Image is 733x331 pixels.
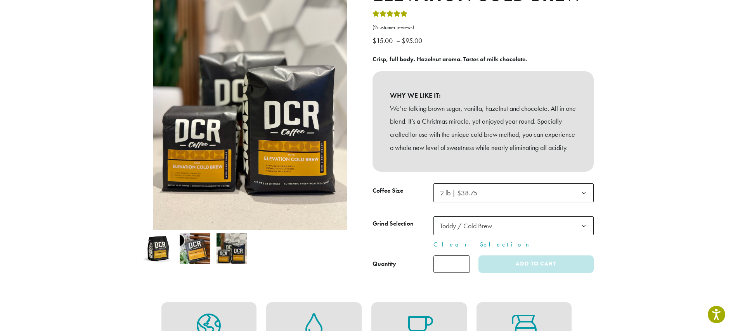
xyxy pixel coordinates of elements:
a: Clear Selection [433,240,594,249]
span: $ [402,36,405,45]
p: We’re talking brown sugar, vanilla, hazelnut and chocolate. All in one blend. It’s a Christmas mi... [390,102,576,154]
label: Grind Selection [373,218,433,229]
bdi: 95.00 [402,36,424,45]
bdi: 15.00 [373,36,395,45]
div: Quantity [373,259,396,269]
img: Elevation Cold Brew - Image 3 [217,233,247,264]
span: 2 lb | $38.75 [437,185,485,200]
label: Coffee Size [373,185,433,197]
span: Toddy / Cold Brew [433,216,594,235]
a: (2customer reviews) [373,24,594,31]
span: 2 lb | $38.75 [433,183,594,202]
span: $ [373,36,376,45]
span: 2 [374,24,377,31]
span: Toddy / Cold Brew [440,221,492,230]
button: Add to cart [478,255,593,273]
span: 2 lb | $38.75 [440,188,477,197]
span: Toddy / Cold Brew [437,218,500,233]
b: WHY WE LIKE IT: [390,89,576,102]
b: Crisp, full body. Hazelnut aroma. Tastes of milk chocolate. [373,55,527,63]
span: – [396,36,400,45]
div: Rated 5.00 out of 5 [373,9,407,21]
img: Elevation Cold Brew - Image 2 [180,233,210,264]
img: Elevation Cold Brew [143,233,173,264]
input: Product quantity [433,255,470,273]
